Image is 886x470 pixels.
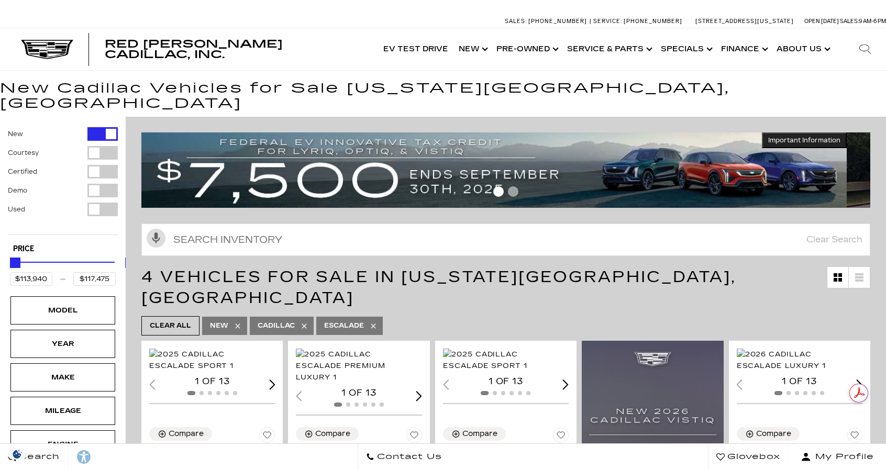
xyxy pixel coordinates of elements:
span: [PHONE_NUMBER] [624,18,682,25]
a: EV Test Drive [378,28,453,70]
span: New [210,319,228,332]
button: Compare Vehicle [149,427,212,441]
div: Compare [756,429,791,439]
div: Model [37,305,89,316]
div: Mileage [37,405,89,417]
div: 1 / 2 [296,349,417,383]
a: Sales: [PHONE_NUMBER] [505,18,590,24]
img: Cadillac Dark Logo with Cadillac White Text [21,40,73,60]
a: Red [PERSON_NAME] Cadillac, Inc. [105,39,368,60]
div: MileageMileage [10,397,115,425]
span: Red [PERSON_NAME] Cadillac, Inc. [105,38,283,61]
div: ModelModel [10,296,115,324]
div: 1 / 2 [737,349,858,372]
a: About Us [771,28,834,70]
span: Search [16,450,60,464]
span: Sales: [840,18,859,25]
div: 1 of 13 [149,376,275,387]
a: Pre-Owned [491,28,562,70]
span: Important Information [768,136,840,144]
span: Clear All [150,319,191,332]
span: My Profile [811,450,874,464]
a: New [453,28,491,70]
span: [PHONE_NUMBER] [528,18,587,25]
button: Save Vehicle [847,427,862,447]
div: 1 / 2 [149,349,270,372]
div: 1 / 2 [443,349,564,372]
span: Contact Us [374,450,442,464]
span: Open [DATE] [804,18,839,25]
span: Go to slide 1 [493,186,504,197]
a: Glovebox [708,444,789,470]
label: Courtesy [8,148,39,158]
a: Contact Us [358,444,450,470]
div: Maximum Price [125,258,136,268]
div: Compare [169,429,204,439]
span: Escalade [324,319,364,332]
input: Search Inventory [141,223,870,256]
div: 1 of 13 [737,376,862,387]
div: Next slide [563,379,569,389]
button: Save Vehicle [406,427,422,447]
a: Finance [716,28,771,70]
div: Next slide [416,391,422,401]
div: Next slide [269,379,275,389]
button: Compare Vehicle [296,427,359,441]
div: Minimum Price [10,258,20,268]
div: YearYear [10,330,115,358]
img: 2025 Cadillac Escalade Sport 1 [443,349,564,372]
button: Save Vehicle [259,427,275,447]
button: Important Information [762,132,847,148]
input: Maximum [73,272,116,286]
img: 2026 Cadillac Escalade Luxury 1 [737,349,858,372]
span: 4 Vehicles for Sale in [US_STATE][GEOGRAPHIC_DATA], [GEOGRAPHIC_DATA] [141,267,736,307]
span: 9 AM-6 PM [859,18,886,25]
span: Glovebox [725,450,780,464]
span: Go to slide 2 [508,186,518,197]
div: 1 of 13 [443,376,569,387]
button: Open user profile menu [789,444,886,470]
label: Demo [8,185,27,196]
h5: Price [13,244,113,254]
img: Opt-Out Icon [5,449,29,460]
span: Cadillac [258,319,295,332]
a: Service & Parts [562,28,656,70]
div: Filter by Vehicle Type [8,127,118,234]
div: Compare [315,429,350,439]
label: Certified [8,166,37,177]
label: New [8,129,23,139]
button: Compare Vehicle [443,427,506,441]
a: [STREET_ADDRESS][US_STATE] [695,18,794,25]
a: Service: [PHONE_NUMBER] [590,18,685,24]
img: 2025 Cadillac Escalade Sport 1 [149,349,270,372]
div: Compare [462,429,497,439]
button: Compare Vehicle [737,427,800,441]
div: Next slide [856,379,862,389]
div: EngineEngine [10,430,115,458]
img: 2025 Cadillac Escalade Premium Luxury 1 [296,349,417,383]
div: Price [10,254,116,286]
label: Used [8,204,25,215]
div: 1 of 13 [296,387,422,399]
div: Year [37,338,89,350]
section: Click to Open Cookie Consent Modal [5,449,29,460]
input: Minimum [10,272,52,286]
span: Sales: [505,18,527,25]
div: Engine [37,439,89,450]
div: Make [37,372,89,383]
div: MakeMake [10,363,115,391]
span: Service: [593,18,622,25]
a: Specials [656,28,716,70]
svg: Click to toggle on voice search [147,229,165,248]
img: vrp-tax-ending-august-version [141,132,847,208]
button: Save Vehicle [553,427,569,447]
